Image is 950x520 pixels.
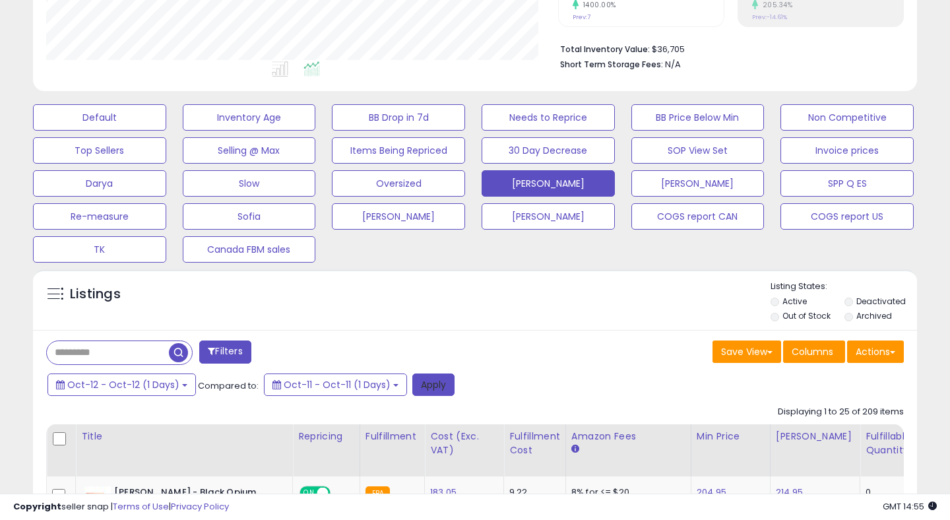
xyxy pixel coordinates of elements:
[780,137,914,164] button: Invoice prices
[780,170,914,197] button: SPP Q ES
[776,430,854,443] div: [PERSON_NAME]
[482,170,615,197] button: [PERSON_NAME]
[712,341,781,363] button: Save View
[332,137,465,164] button: Items Being Repriced
[33,170,166,197] button: Darya
[631,203,765,230] button: COGS report CAN
[81,430,287,443] div: Title
[67,378,179,391] span: Oct-12 - Oct-12 (1 Days)
[332,170,465,197] button: Oversized
[284,378,391,391] span: Oct-11 - Oct-11 (1 Days)
[482,203,615,230] button: [PERSON_NAME]
[412,374,455,396] button: Apply
[780,104,914,131] button: Non Competitive
[13,500,61,513] strong: Copyright
[883,500,937,513] span: 2025-10-12 14:55 GMT
[509,430,560,457] div: Fulfillment Cost
[631,104,765,131] button: BB Price Below Min
[183,236,316,263] button: Canada FBM sales
[771,280,918,293] p: Listing States:
[560,40,894,56] li: $36,705
[33,137,166,164] button: Top Sellers
[782,296,807,307] label: Active
[560,44,650,55] b: Total Inventory Value:
[573,13,590,21] small: Prev: 7
[13,501,229,513] div: seller snap | |
[847,341,904,363] button: Actions
[482,104,615,131] button: Needs to Reprice
[298,430,354,443] div: Repricing
[571,443,579,455] small: Amazon Fees.
[199,341,251,364] button: Filters
[183,203,316,230] button: Sofia
[70,285,121,304] h5: Listings
[482,137,615,164] button: 30 Day Decrease
[866,430,911,457] div: Fulfillable Quantity
[856,296,906,307] label: Deactivated
[430,430,498,457] div: Cost (Exc. VAT)
[33,203,166,230] button: Re-measure
[783,341,845,363] button: Columns
[264,374,407,396] button: Oct-11 - Oct-11 (1 Days)
[792,345,833,358] span: Columns
[198,379,259,392] span: Compared to:
[183,104,316,131] button: Inventory Age
[113,500,169,513] a: Terms of Use
[560,59,663,70] b: Short Term Storage Fees:
[752,13,787,21] small: Prev: -14.61%
[571,430,685,443] div: Amazon Fees
[33,236,166,263] button: TK
[782,310,831,321] label: Out of Stock
[171,500,229,513] a: Privacy Policy
[33,104,166,131] button: Default
[365,430,419,443] div: Fulfillment
[332,203,465,230] button: [PERSON_NAME]
[183,137,316,164] button: Selling @ Max
[780,203,914,230] button: COGS report US
[631,170,765,197] button: [PERSON_NAME]
[697,430,765,443] div: Min Price
[332,104,465,131] button: BB Drop in 7d
[47,374,196,396] button: Oct-12 - Oct-12 (1 Days)
[778,406,904,418] div: Displaying 1 to 25 of 209 items
[856,310,892,321] label: Archived
[183,170,316,197] button: Slow
[665,58,681,71] span: N/A
[631,137,765,164] button: SOP View Set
